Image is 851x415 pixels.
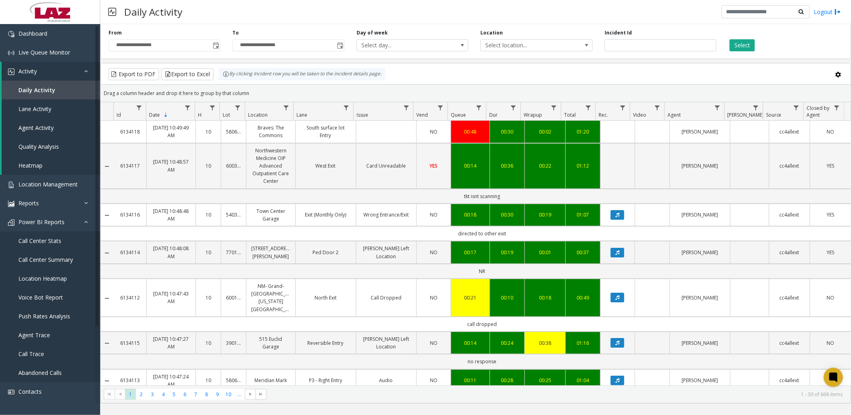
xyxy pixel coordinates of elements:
label: To [232,29,239,36]
span: Lot [223,111,230,118]
span: Lane Activity [18,105,51,113]
a: 00:01 [530,249,561,256]
span: Heatmap [18,162,42,169]
a: Id Filter Menu [133,102,144,113]
a: 10 [201,377,216,384]
label: Incident Id [605,29,632,36]
a: [PERSON_NAME] [675,249,725,256]
a: 00:28 [495,377,520,384]
div: 01:07 [571,211,595,219]
a: Activity [2,62,100,81]
span: NO [430,340,438,346]
a: Card Unreadable [361,162,411,170]
div: 00:36 [495,162,520,170]
span: NO [827,128,834,135]
div: 00:38 [530,339,561,347]
a: Collapse Details [101,163,114,170]
span: YES [827,249,834,256]
a: 00:24 [495,339,520,347]
a: [PERSON_NAME] [675,162,725,170]
a: 6134113 [119,377,142,384]
a: NO [421,211,446,219]
a: NO [815,377,846,384]
a: 6134118 [119,128,142,136]
img: 'icon' [8,69,14,75]
a: Logout [814,8,841,16]
span: Rec. [599,111,608,118]
div: 00:19 [495,249,520,256]
a: Parker Filter Menu [750,102,761,113]
a: cc4allext [774,211,805,219]
span: Vend [417,111,428,118]
span: Page 4 [158,389,169,400]
a: Braves: The Commons [251,124,290,139]
a: Collapse Details [101,340,114,346]
span: Page 1 [125,389,136,400]
label: Day of week [357,29,388,36]
span: Location Management [18,180,78,188]
a: 10 [201,162,216,170]
span: Live Queue Monitor [18,49,70,56]
span: NO [430,377,438,384]
span: Power BI Reports [18,218,65,226]
a: 515 Euclid Garage [251,335,290,350]
a: [DATE] 10:48:48 AM [151,207,190,223]
span: Location [248,111,268,118]
span: NO [827,294,834,301]
a: NO [421,128,446,136]
a: Northwestern Medicine OIP Advanced Outpatient Care Center [251,147,290,185]
h3: Daily Activity [120,2,186,22]
a: NO [815,128,846,136]
label: Location [480,29,503,36]
span: YES [827,162,834,169]
a: 580619 [226,377,241,384]
td: directed to other exit [114,226,851,241]
img: logout [835,8,841,16]
a: Meridian Mark [251,377,290,384]
a: NO [421,377,446,384]
a: Daily Activity [2,81,100,99]
span: Daily Activity [18,86,55,94]
span: Id [117,111,121,118]
a: NO [815,339,846,347]
span: Abandoned Calls [18,369,62,377]
div: By clicking Incident row you will be taken to the incident details page. [219,68,385,80]
span: Source [766,111,782,118]
span: Agent Trace [18,331,50,339]
span: Activity [18,67,37,75]
span: Page 9 [212,389,223,400]
span: Toggle popup [211,40,220,51]
div: 00:37 [571,249,595,256]
a: 01:12 [571,162,595,170]
div: 00:49 [571,294,595,302]
a: cc4allext [774,339,805,347]
span: Page 6 [179,389,190,400]
span: YES [827,211,834,218]
div: 00:10 [495,294,520,302]
div: 00:21 [456,294,485,302]
a: YES [421,162,446,170]
a: Heatmap [2,156,100,175]
a: 00:30 [495,211,520,219]
a: [PERSON_NAME] [675,377,725,384]
a: 01:20 [571,128,595,136]
img: 'icon' [8,31,14,37]
a: [DATE] 10:47:24 AM [151,373,190,388]
a: Quality Analysis [2,137,100,156]
a: 600326 [226,162,241,170]
span: Call Center Summary [18,256,73,263]
span: [PERSON_NAME] [728,111,764,118]
span: Sortable [163,112,169,118]
a: 00:14 [456,162,485,170]
a: 00:30 [495,128,520,136]
button: Select [730,39,755,51]
span: NO [430,128,438,135]
div: 01:04 [571,377,595,384]
a: Date Filter Menu [182,102,193,113]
